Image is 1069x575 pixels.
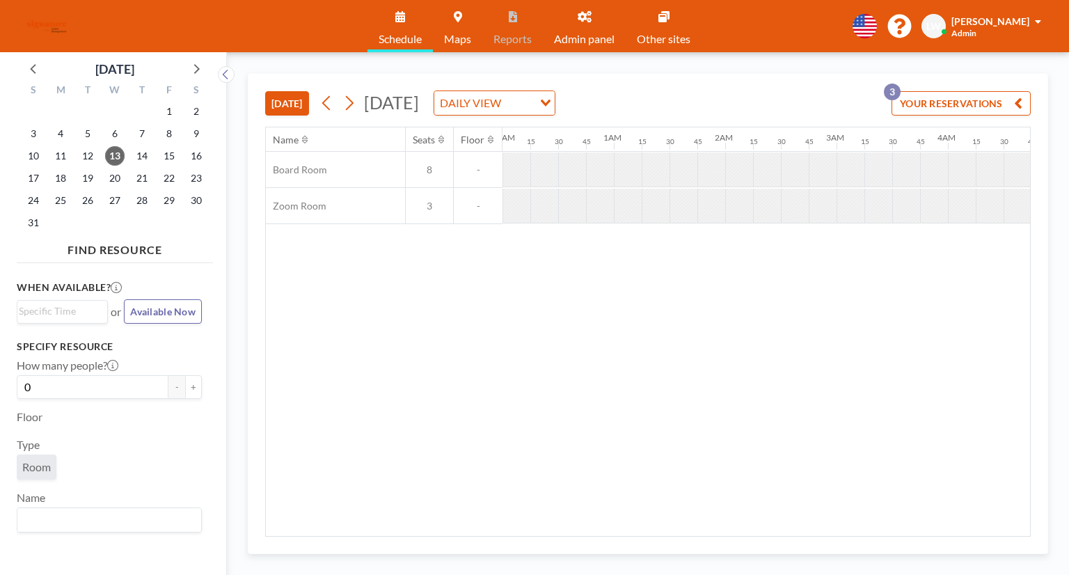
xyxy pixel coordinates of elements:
[805,137,814,146] div: 45
[19,304,100,319] input: Search for option
[583,137,591,146] div: 45
[159,191,179,210] span: Friday, August 29, 2025
[492,132,515,143] div: 12AM
[1028,137,1036,146] div: 45
[826,132,844,143] div: 3AM
[17,410,42,424] label: Floor
[889,137,897,146] div: 30
[51,146,70,166] span: Monday, August 11, 2025
[132,191,152,210] span: Thursday, August 28, 2025
[437,94,504,112] span: DAILY VIEW
[273,134,299,146] div: Name
[884,84,901,100] p: 3
[434,91,555,115] div: Search for option
[78,168,97,188] span: Tuesday, August 19, 2025
[24,168,43,188] span: Sunday, August 17, 2025
[379,33,422,45] span: Schedule
[17,237,213,257] h4: FIND RESOURCE
[17,301,107,322] div: Search for option
[185,375,202,399] button: +
[105,168,125,188] span: Wednesday, August 20, 2025
[554,33,615,45] span: Admin panel
[266,200,326,212] span: Zoom Room
[124,299,202,324] button: Available Now
[24,191,43,210] span: Sunday, August 24, 2025
[159,102,179,121] span: Friday, August 1, 2025
[132,146,152,166] span: Thursday, August 14, 2025
[666,137,674,146] div: 30
[22,13,72,40] img: organization-logo
[926,20,941,33] span: LW
[51,124,70,143] span: Monday, August 4, 2025
[78,146,97,166] span: Tuesday, August 12, 2025
[265,91,309,116] button: [DATE]
[24,124,43,143] span: Sunday, August 3, 2025
[51,191,70,210] span: Monday, August 25, 2025
[364,92,419,113] span: [DATE]
[17,438,40,452] label: Type
[454,164,502,176] span: -
[130,306,196,317] span: Available Now
[917,137,925,146] div: 45
[78,191,97,210] span: Tuesday, August 26, 2025
[406,164,453,176] span: 8
[603,132,621,143] div: 1AM
[105,124,125,143] span: Wednesday, August 6, 2025
[17,340,202,353] h3: Specify resource
[861,137,869,146] div: 15
[182,82,209,100] div: S
[20,82,47,100] div: S
[22,460,51,474] span: Room
[159,146,179,166] span: Friday, August 15, 2025
[74,82,102,100] div: T
[972,137,981,146] div: 15
[505,94,532,112] input: Search for option
[155,82,182,100] div: F
[777,137,786,146] div: 30
[266,164,327,176] span: Board Room
[493,33,532,45] span: Reports
[951,28,976,38] span: Admin
[892,91,1031,116] button: YOUR RESERVATIONS3
[132,168,152,188] span: Thursday, August 21, 2025
[17,359,118,372] label: How many people?
[17,491,45,505] label: Name
[105,191,125,210] span: Wednesday, August 27, 2025
[461,134,484,146] div: Floor
[128,82,155,100] div: T
[132,124,152,143] span: Thursday, August 7, 2025
[406,200,453,212] span: 3
[24,213,43,233] span: Sunday, August 31, 2025
[187,102,206,121] span: Saturday, August 2, 2025
[527,137,535,146] div: 15
[159,124,179,143] span: Friday, August 8, 2025
[715,132,733,143] div: 2AM
[444,33,471,45] span: Maps
[17,508,201,532] div: Search for option
[19,511,193,529] input: Search for option
[637,33,690,45] span: Other sites
[168,375,185,399] button: -
[638,137,647,146] div: 15
[95,59,134,79] div: [DATE]
[694,137,702,146] div: 45
[111,305,121,319] span: or
[47,82,74,100] div: M
[187,168,206,188] span: Saturday, August 23, 2025
[51,168,70,188] span: Monday, August 18, 2025
[413,134,435,146] div: Seats
[24,146,43,166] span: Sunday, August 10, 2025
[187,124,206,143] span: Saturday, August 9, 2025
[105,146,125,166] span: Wednesday, August 13, 2025
[1000,137,1008,146] div: 30
[937,132,956,143] div: 4AM
[159,168,179,188] span: Friday, August 22, 2025
[102,82,129,100] div: W
[750,137,758,146] div: 15
[187,191,206,210] span: Saturday, August 30, 2025
[78,124,97,143] span: Tuesday, August 5, 2025
[951,15,1029,27] span: [PERSON_NAME]
[454,200,502,212] span: -
[555,137,563,146] div: 30
[187,146,206,166] span: Saturday, August 16, 2025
